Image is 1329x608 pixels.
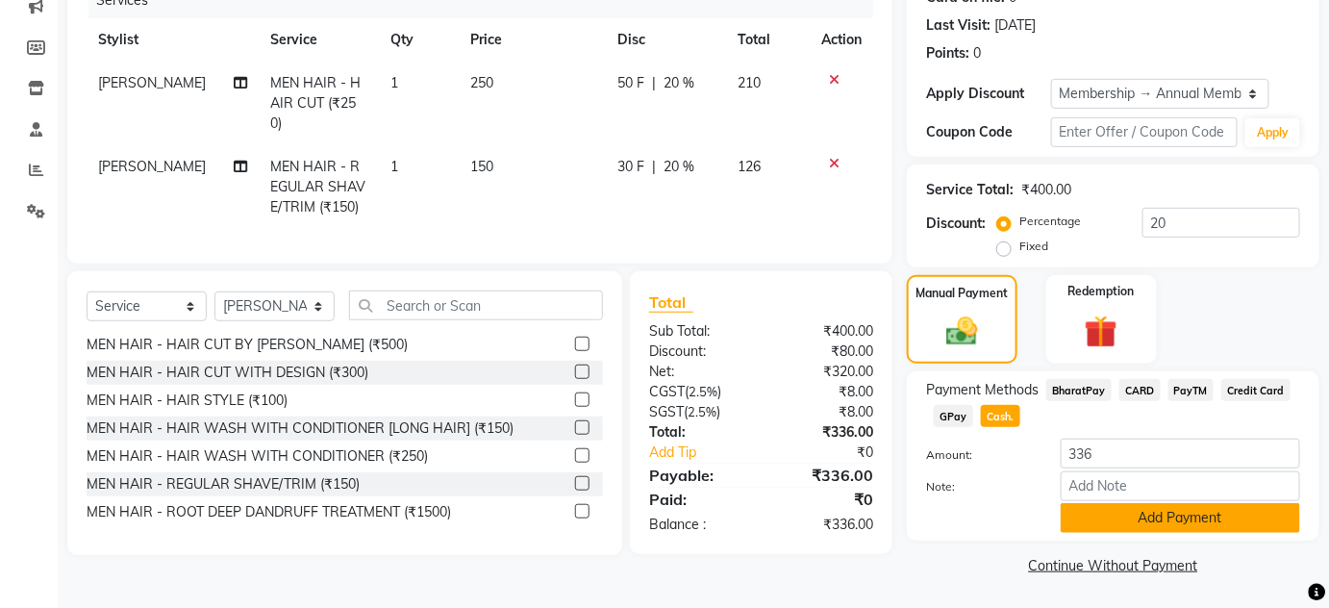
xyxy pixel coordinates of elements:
span: MEN HAIR - REGULAR SHAVE/TRIM (₹150) [270,158,365,215]
div: MEN HAIR - HAIR STYLE (₹100) [87,391,288,411]
span: 2.5% [689,384,717,399]
div: ( ) [635,402,762,422]
span: SGST [649,403,684,420]
div: Discount: [926,214,986,234]
span: Payment Methods [926,380,1039,400]
div: ₹320.00 [761,362,888,382]
span: BharatPay [1046,379,1112,401]
div: Points: [926,43,969,63]
span: 2.5% [688,404,716,419]
span: CARD [1119,379,1161,401]
div: Net: [635,362,762,382]
span: 20 % [664,73,694,93]
div: Payable: [635,464,762,487]
th: Disc [606,18,727,62]
span: 250 [470,74,493,91]
div: ₹80.00 [761,342,888,362]
div: ₹336.00 [761,515,888,535]
div: ₹8.00 [761,402,888,422]
span: | [652,157,656,177]
span: MEN HAIR - HAIR CUT (₹250) [270,74,361,132]
th: Qty [379,18,459,62]
div: ₹0 [782,443,888,463]
div: ₹0 [761,488,888,511]
span: CGST [649,383,685,400]
div: ( ) [635,382,762,402]
div: MEN HAIR - HAIR CUT WITH DESIGN (₹300) [87,363,368,383]
th: Service [259,18,379,62]
img: _gift.svg [1074,312,1128,353]
div: MEN HAIR - HAIR WASH WITH CONDITIONER [LONG HAIR] (₹150) [87,418,514,439]
span: [PERSON_NAME] [98,158,206,175]
span: Credit Card [1221,379,1291,401]
span: 50 F [617,73,644,93]
div: Paid: [635,488,762,511]
div: 0 [973,43,981,63]
input: Search or Scan [349,291,603,320]
input: Add Note [1061,471,1300,501]
button: Add Payment [1061,503,1300,533]
label: Percentage [1019,213,1081,230]
div: MEN HAIR - REGULAR SHAVE/TRIM (₹150) [87,474,360,494]
div: ₹400.00 [761,321,888,342]
div: MEN HAIR - HAIR WASH WITH CONDITIONER (₹250) [87,446,428,467]
span: Cash. [981,405,1020,427]
div: ₹8.00 [761,382,888,402]
div: [DATE] [994,15,1036,36]
th: Action [810,18,873,62]
div: Discount: [635,342,762,362]
span: 126 [739,158,762,175]
span: | [652,73,656,93]
div: Balance : [635,515,762,535]
th: Price [459,18,606,62]
span: 150 [470,158,493,175]
span: 1 [390,158,398,175]
label: Fixed [1019,238,1048,255]
th: Total [727,18,810,62]
label: Amount: [912,446,1046,464]
span: Total [649,292,693,313]
span: 20 % [664,157,694,177]
input: Amount [1061,439,1300,469]
th: Stylist [87,18,259,62]
div: Coupon Code [926,122,1051,142]
input: Enter Offer / Coupon Code [1051,117,1239,147]
span: 210 [739,74,762,91]
div: ₹336.00 [761,464,888,487]
a: Continue Without Payment [911,556,1316,576]
label: Redemption [1068,283,1135,300]
span: [PERSON_NAME] [98,74,206,91]
label: Note: [912,478,1046,495]
label: Manual Payment [915,285,1008,302]
span: PayTM [1168,379,1215,401]
div: MEN HAIR - HAIR CUT BY [PERSON_NAME] (₹500) [87,335,408,355]
div: ₹400.00 [1021,180,1071,200]
div: Last Visit: [926,15,990,36]
span: GPay [934,405,973,427]
div: ₹336.00 [761,422,888,443]
span: 1 [390,74,398,91]
button: Apply [1245,118,1300,147]
div: Sub Total: [635,321,762,342]
div: MEN HAIR - ROOT DEEP DANDRUFF TREATMENT (₹1500) [87,502,451,522]
a: Add Tip [635,443,782,463]
div: Service Total: [926,180,1014,200]
img: _cash.svg [937,314,988,350]
span: 30 F [617,157,644,177]
div: Apply Discount [926,84,1051,104]
div: Total: [635,422,762,443]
